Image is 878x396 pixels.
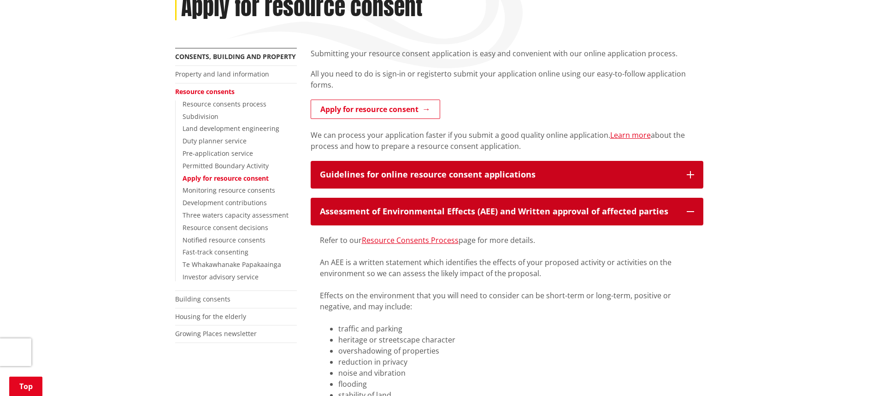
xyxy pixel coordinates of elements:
a: Growing Places newsletter [175,329,257,338]
iframe: Messenger Launcher [836,357,869,390]
p: to submit your application online using our easy-to-follow application forms. [311,68,703,90]
a: Top [9,377,42,396]
div: An AEE is a written statement which identifies the effects of your proposed activity or activitie... [320,257,694,279]
a: Resource Consents Process [362,235,459,245]
a: Apply for resource consent [183,174,269,183]
a: Investor advisory service [183,272,259,281]
button: Assessment of Environmental Effects (AEE) and Written approval of affected parties [311,198,703,225]
div: Refer to our page for more details.​ [320,235,694,246]
a: Duty planner service [183,136,247,145]
a: Apply for resource consent [311,100,440,119]
a: Resource consent decisions [183,223,268,232]
a: Resource consents process [183,100,266,108]
li: flooding​ [338,378,694,390]
a: Permitted Boundary Activity [183,161,269,170]
a: Property and land information [175,70,269,78]
a: Learn more [610,130,651,140]
a: Resource consents [175,87,235,96]
a: Fast-track consenting [183,248,248,256]
a: Consents, building and property [175,52,296,61]
li: traffic and parking​ [338,323,694,334]
li: overshadowing of properties​ [338,345,694,356]
li: noise and vibration​ [338,367,694,378]
a: Housing for the elderly [175,312,246,321]
a: Three waters capacity assessment [183,211,289,219]
div: Assessment of Environmental Effects (AEE) and Written approval of affected parties [320,207,678,216]
div: Effects on the environment that you will need to consider can be short-term or long-term, positiv... [320,290,694,312]
a: Development contributions [183,198,267,207]
a: Subdivision [183,112,218,121]
p: We can process your application faster if you submit a good quality online application. about the... [311,130,703,152]
div: Guidelines for online resource consent applications [320,170,678,179]
a: Land development engineering [183,124,279,133]
a: Notified resource consents [183,236,265,244]
li: reduction in privacy​ [338,356,694,367]
span: All you need to do is sign-in or register [311,69,444,79]
a: Pre-application service [183,149,253,158]
li: heritage or streetscape character​ [338,334,694,345]
span: Submitting your resource consent application is easy and convenient with our online application p... [311,48,678,59]
a: Monitoring resource consents [183,186,275,195]
a: Te Whakawhanake Papakaainga [183,260,281,269]
button: Guidelines for online resource consent applications [311,161,703,189]
a: Building consents [175,295,230,303]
